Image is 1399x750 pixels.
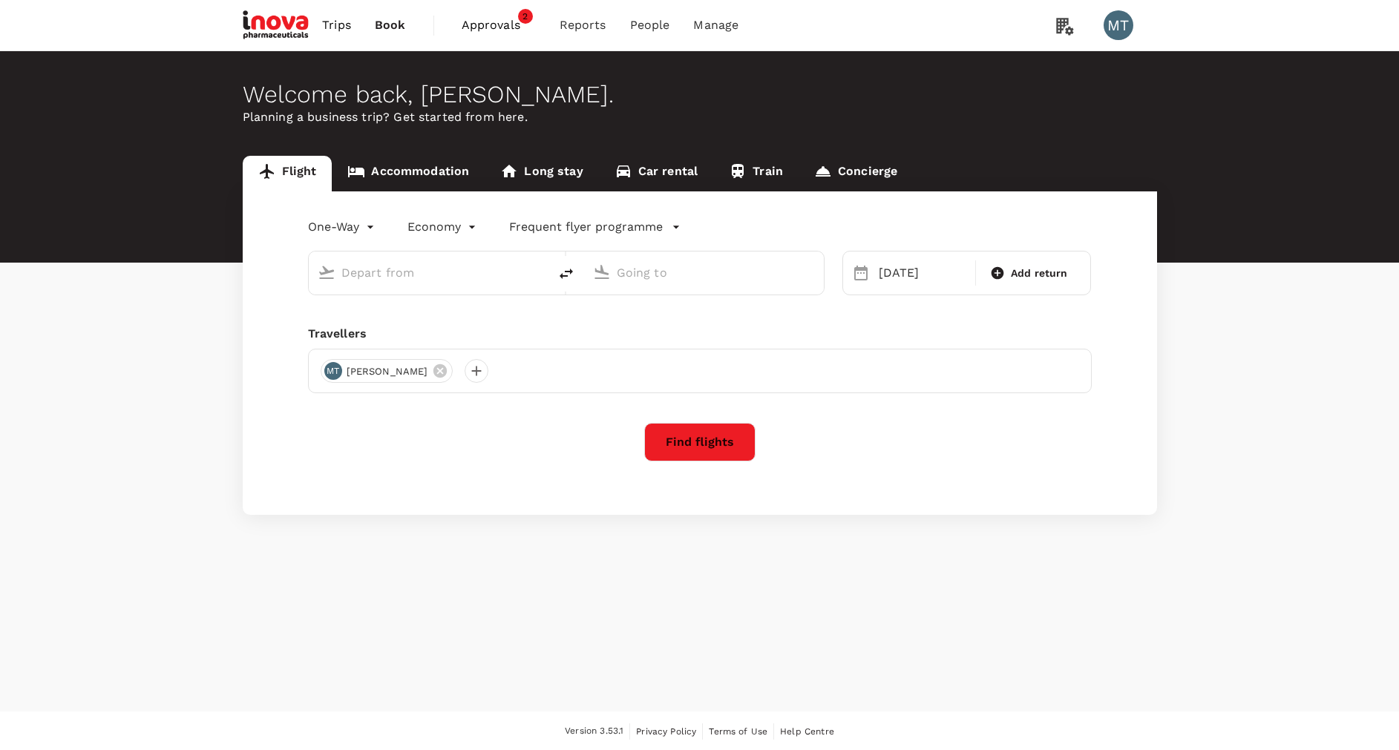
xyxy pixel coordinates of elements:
button: Frequent flyer programme [509,218,681,236]
button: Find flights [644,423,756,461]
div: Travellers [308,325,1092,343]
input: Going to [617,261,793,284]
p: Planning a business trip? Get started from here. [243,108,1157,126]
a: Concierge [799,156,913,191]
span: Book [375,16,406,34]
span: People [630,16,670,34]
span: Add return [1011,266,1068,281]
button: delete [548,256,584,292]
a: Privacy Policy [636,723,696,740]
input: Depart from [341,261,517,284]
div: MT [324,362,342,380]
a: Accommodation [332,156,485,191]
span: Reports [560,16,606,34]
p: Frequent flyer programme [509,218,663,236]
img: iNova Pharmaceuticals [243,9,311,42]
button: Open [538,271,541,274]
div: MT[PERSON_NAME] [321,359,453,383]
a: Flight [243,156,332,191]
div: One-Way [308,215,378,239]
div: Welcome back , [PERSON_NAME] . [243,81,1157,108]
a: Car rental [599,156,714,191]
div: MT [1104,10,1133,40]
span: [PERSON_NAME] [338,364,437,379]
span: Help Centre [780,726,834,737]
span: Terms of Use [709,726,767,737]
span: 2 [518,9,533,24]
span: Trips [322,16,351,34]
a: Terms of Use [709,723,767,740]
a: Train [713,156,799,191]
div: Economy [407,215,479,239]
a: Help Centre [780,723,834,740]
span: Approvals [462,16,536,34]
button: Open [813,271,816,274]
span: Version 3.53.1 [565,724,623,739]
span: Manage [693,16,738,34]
div: [DATE] [873,258,972,288]
a: Long stay [485,156,598,191]
span: Privacy Policy [636,726,696,737]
